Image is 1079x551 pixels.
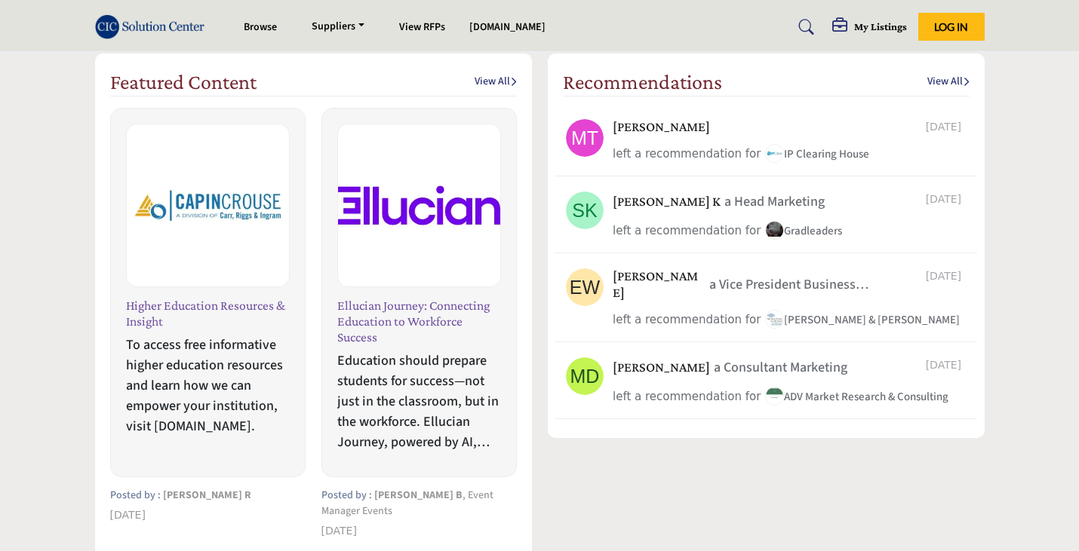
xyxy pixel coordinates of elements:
span: [DATE] [321,525,357,537]
span: [DATE] [926,191,966,207]
span: B [456,488,462,503]
span: [DATE] [926,268,966,284]
a: Browse [244,20,277,35]
span: left a recommendation for [613,390,761,403]
span: , Event Manager Events [321,488,493,519]
a: imageGradleaders [765,222,842,241]
span: left a recommendation for [613,224,761,237]
span: R [244,488,251,503]
img: avtar-image [566,357,604,395]
h5: [PERSON_NAME] [613,268,705,301]
a: View All [475,75,517,90]
div: My Listings [832,18,907,36]
h3: Higher Education Resources & Insight [126,298,290,329]
p: a Consultant Marketing [714,357,847,378]
span: [DATE] [110,509,146,521]
p: To access free informative higher education resources and learn how we can empower your instituti... [126,335,290,436]
span: IP Clearing House [765,146,869,162]
img: avtar-image [566,268,604,306]
span: [PERSON_NAME] [163,488,242,503]
img: image [765,310,784,329]
span: [PERSON_NAME] [374,488,453,503]
h5: [PERSON_NAME] K [613,194,721,210]
a: View All [927,75,970,90]
a: imageADV Market Research & Consulting [765,388,948,407]
span: ADV Market Research & Consulting [765,389,948,405]
img: image [765,387,784,406]
img: Logo of CapinCrouse, click to view details [127,124,289,286]
p: a Vice President Business Development [709,274,926,295]
span: Log In [934,20,968,33]
a: image[PERSON_NAME] & [PERSON_NAME] [765,311,960,330]
p: Education should prepare students for success—not just in the classroom, but in the workforce. El... [337,350,501,452]
img: avtar-image [566,119,604,157]
img: image [765,144,784,163]
img: Site Logo [95,14,213,39]
a: Search [784,15,824,39]
a: imageIP Clearing House [765,145,869,164]
h2: Featured Content [110,69,257,95]
span: left a recommendation for [613,313,761,326]
span: left a recommendation for [613,147,761,161]
span: [DATE] [926,119,966,135]
span: Gradleaders [765,223,842,239]
a: [DOMAIN_NAME] [469,20,546,35]
a: View RFPs [399,20,445,35]
h3: Ellucian Journey: Connecting Education to Workforce Success [337,298,501,345]
h5: [PERSON_NAME] [613,360,710,376]
img: avtar-image [566,191,604,229]
span: [DATE] [926,357,966,373]
h2: Recommendations [563,69,722,95]
h5: [PERSON_NAME] [613,119,710,136]
p: a Head Marketing [724,191,825,212]
p: Posted by : [321,488,517,519]
img: image [765,221,784,240]
span: [PERSON_NAME] & [PERSON_NAME] [765,312,960,328]
p: Posted by : [110,488,306,504]
a: Suppliers [301,17,375,38]
h5: My Listings [854,20,907,33]
img: Logo of Ellucian, click to view details [338,124,500,286]
button: Log In [918,13,985,41]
